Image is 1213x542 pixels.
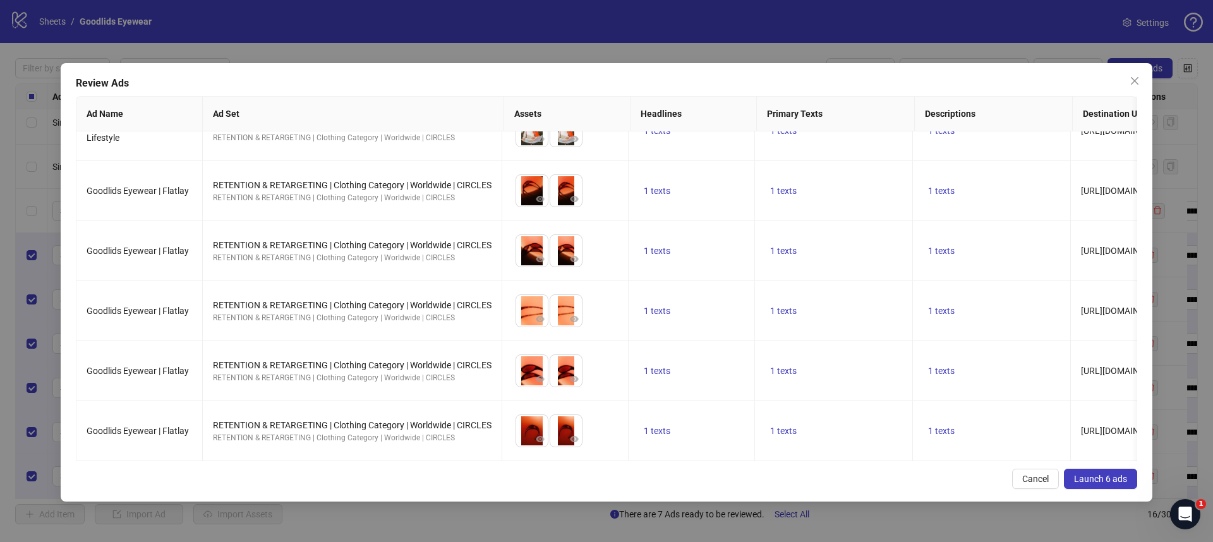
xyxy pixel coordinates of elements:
img: Asset 1 [516,175,548,207]
button: Preview [533,191,548,207]
span: [URL][DOMAIN_NAME] [1081,426,1170,436]
button: Preview [533,431,548,447]
button: 1 texts [923,303,960,318]
button: 1 texts [639,303,675,318]
span: 1 texts [928,426,955,436]
span: eye [536,195,545,203]
div: RETENTION & RETARGETING | Clothing Category | Worldwide | CIRCLES [213,298,492,312]
span: 1 texts [644,426,670,436]
span: 1 texts [928,306,955,316]
button: Close [1125,71,1145,91]
span: eye [570,435,579,443]
span: eye [570,255,579,263]
span: 1 texts [928,366,955,376]
span: 1 texts [770,366,797,376]
span: eye [570,195,579,203]
button: Preview [567,251,582,267]
img: Asset 1 [516,235,548,267]
span: 1 texts [644,366,670,376]
iframe: Intercom live chat [1170,499,1200,529]
th: Primary Texts [757,97,915,131]
span: Cancel [1022,474,1049,484]
span: Goodlids Eyewear | Flatlay [87,186,189,196]
th: Ad Name [76,97,203,131]
button: 1 texts [923,183,960,198]
button: Cancel [1012,469,1059,489]
div: RETENTION & RETARGETING | Clothing Category | Worldwide | CIRCLES [213,252,492,264]
img: Asset 1 [516,415,548,447]
img: Asset 2 [550,175,582,207]
th: Descriptions [915,97,1073,131]
div: Review Ads [76,76,1137,91]
div: RETENTION & RETARGETING | Clothing Category | Worldwide | CIRCLES [213,418,492,432]
span: Launch 6 ads [1074,474,1127,484]
span: eye [536,135,545,143]
div: RETENTION & RETARGETING | Clothing Category | Worldwide | CIRCLES [213,192,492,204]
button: Launch 6 ads [1064,469,1137,489]
div: RETENTION & RETARGETING | Clothing Category | Worldwide | CIRCLES [213,432,492,444]
th: Headlines [631,97,757,131]
th: Destination URL [1073,97,1199,131]
div: RETENTION & RETARGETING | Clothing Category | Worldwide | CIRCLES [213,238,492,252]
span: eye [570,135,579,143]
div: RETENTION & RETARGETING | Clothing Category | Worldwide | CIRCLES [213,358,492,372]
th: Ad Set [203,97,504,131]
button: Preview [533,371,548,387]
button: Preview [567,131,582,147]
span: Goodlids Eyewear | Flatlay [87,306,189,316]
span: 1 [1196,499,1206,509]
span: 1 texts [644,306,670,316]
span: [URL][DOMAIN_NAME] [1081,246,1170,256]
span: eye [536,375,545,383]
span: eye [536,315,545,323]
span: 1 texts [770,186,797,196]
span: 1 texts [770,306,797,316]
button: 1 texts [765,303,802,318]
button: 1 texts [765,363,802,378]
img: Asset 2 [550,415,582,447]
span: 1 texts [644,186,670,196]
img: Asset 1 [516,295,548,327]
span: 1 texts [770,426,797,436]
span: 1 texts [644,246,670,256]
span: [URL][DOMAIN_NAME] [1081,306,1170,316]
button: Preview [533,131,548,147]
span: 1 texts [928,186,955,196]
button: Preview [567,311,582,327]
button: 1 texts [765,183,802,198]
img: Asset 1 [516,355,548,387]
span: eye [536,435,545,443]
span: 1 texts [928,246,955,256]
button: Preview [567,191,582,207]
span: eye [570,375,579,383]
button: 1 texts [639,363,675,378]
span: [URL][DOMAIN_NAME] [1081,366,1170,376]
span: 1 texts [770,246,797,256]
div: RETENTION & RETARGETING | Clothing Category | Worldwide | CIRCLES [213,372,492,384]
th: Assets [504,97,631,131]
button: Preview [533,251,548,267]
button: Preview [567,431,582,447]
button: 1 texts [765,423,802,438]
span: close [1130,76,1140,86]
img: Asset 2 [550,355,582,387]
div: RETENTION & RETARGETING | Clothing Category | Worldwide | CIRCLES [213,132,492,144]
span: Goodlids Eyewear | Flatlay [87,246,189,256]
button: 1 texts [639,183,675,198]
button: Preview [533,311,548,327]
button: 1 texts [639,423,675,438]
span: [URL][DOMAIN_NAME] [1081,186,1170,196]
img: Asset 2 [550,235,582,267]
button: 1 texts [923,363,960,378]
button: 1 texts [765,243,802,258]
div: RETENTION & RETARGETING | Clothing Category | Worldwide | CIRCLES [213,312,492,324]
button: 1 texts [923,243,960,258]
button: 1 texts [923,423,960,438]
span: Goodlids Eyewear | Flatlay [87,426,189,436]
span: eye [536,255,545,263]
div: RETENTION & RETARGETING | Clothing Category | Worldwide | CIRCLES [213,178,492,192]
button: 1 texts [639,243,675,258]
span: eye [570,315,579,323]
button: Preview [567,371,582,387]
span: Goodlids Eyewear | Flatlay [87,366,189,376]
